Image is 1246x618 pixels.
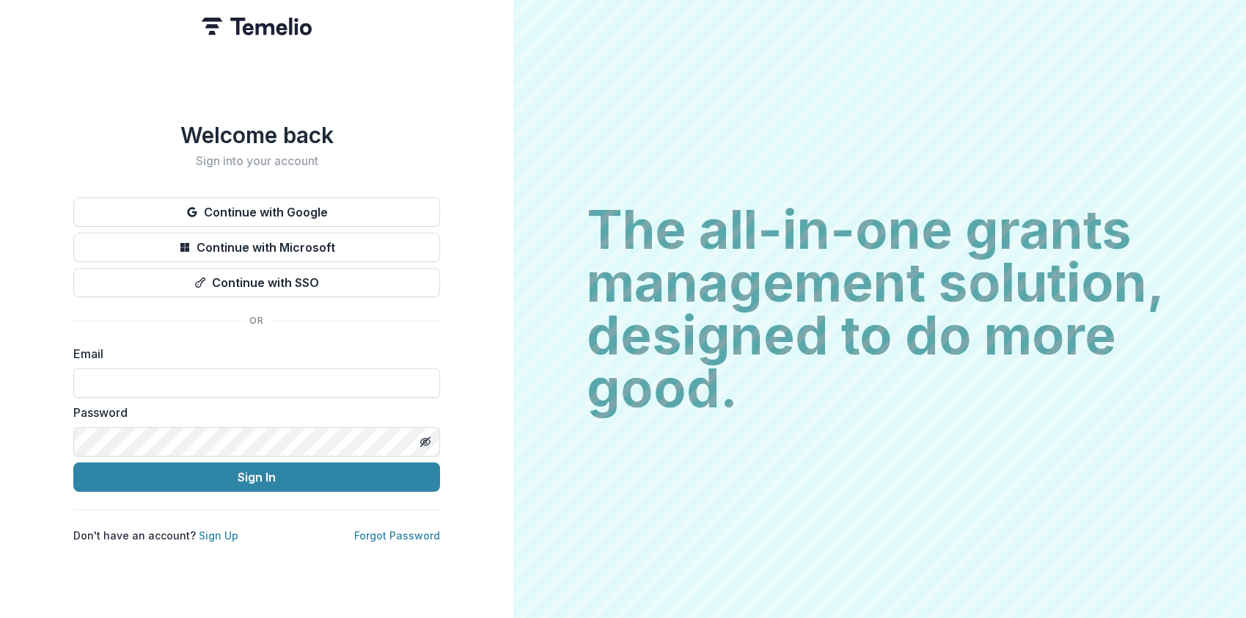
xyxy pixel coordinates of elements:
[73,122,440,148] h1: Welcome back
[414,430,437,454] button: Toggle password visibility
[73,404,431,421] label: Password
[73,233,440,262] button: Continue with Microsoft
[73,345,431,363] label: Email
[73,197,440,227] button: Continue with Google
[73,154,440,168] h2: Sign into your account
[354,529,440,542] a: Forgot Password
[73,268,440,297] button: Continue with SSO
[202,18,312,35] img: Temelio
[73,528,238,543] p: Don't have an account?
[73,462,440,492] button: Sign In
[199,529,238,542] a: Sign Up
